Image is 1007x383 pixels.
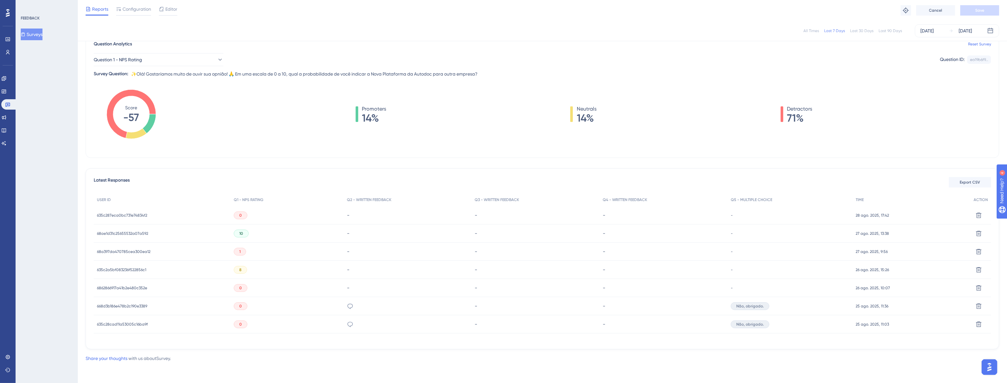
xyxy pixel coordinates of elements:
div: - [603,285,724,291]
span: Editor [165,5,177,13]
span: 0 [239,304,242,309]
span: Q2 - WRITTEN FEEDBACK [347,197,391,202]
div: - [603,212,724,218]
div: [DATE] [959,27,972,35]
button: Cancel [916,5,955,16]
div: - [603,303,724,309]
span: - [731,249,733,254]
div: - [347,267,468,273]
span: TIME [856,197,864,202]
span: 635c2a5bf083236f522856c1 [97,267,146,272]
span: 68ae1d31c25655532a07a592 [97,231,148,236]
div: - [475,248,596,255]
tspan: -57 [124,111,139,124]
span: - [731,267,733,272]
span: - [731,231,733,236]
div: Last 7 Days [824,28,845,33]
div: - [603,230,724,236]
div: Survey Question: [94,70,128,78]
div: - [475,212,596,218]
span: 25 ago. 2025, 11:36 [856,304,889,309]
div: - [347,212,468,218]
span: 71% [787,113,812,123]
button: Export CSV [949,177,991,187]
div: FEEDBACK [21,16,40,21]
span: Reports [92,5,108,13]
button: Question 1 - NPS Rating [94,53,223,66]
span: Question Analytics [94,40,132,48]
div: - [603,267,724,273]
span: - [731,213,733,218]
span: Neutrals [577,105,597,113]
button: Surveys [21,29,42,40]
div: Last 90 Days [879,28,902,33]
span: 668d3b186e478b2c190e3389 [97,304,147,309]
span: 27 ago. 2025, 13:38 [856,231,889,236]
span: 14% [577,113,597,123]
span: 0 [239,285,242,291]
span: 6862866917a41b2e480c352e [97,285,147,291]
div: - [603,321,724,327]
span: USER ID [97,197,111,202]
div: Last 30 Days [850,28,873,33]
div: [DATE] [920,27,934,35]
span: Question 1 - NPS Rating [94,56,142,64]
div: - [475,321,596,327]
span: Detractors [787,105,812,113]
span: 635c28cad11a53005c16ba9f [97,322,148,327]
span: Export CSV [960,180,980,185]
div: - [347,248,468,255]
span: Need Help? [15,2,41,9]
span: Q3 - WRITTEN FEEDBACK [475,197,519,202]
span: 1 [239,249,241,254]
span: Cancel [929,8,942,13]
a: Share your thoughts [86,356,127,361]
div: - [475,285,596,291]
span: 25 ago. 2025, 11:03 [856,322,889,327]
span: 0 [239,213,242,218]
span: Q5 - MULTIPLE CHOICE [731,197,772,202]
div: - [475,267,596,273]
span: 68a397da470785cea300ea12 [97,249,150,254]
span: Q1 - NPS RATING [234,197,263,202]
span: ✨Olá! Gostaríamos muito de ouvir sua opnião! 🙏 Em uma escala de 0 a 10, qual a probabilidade de v... [131,70,478,78]
div: - [347,230,468,236]
span: 8 [239,267,242,272]
span: 26 ago. 2025, 10:07 [856,285,890,291]
span: Latest Responses [94,176,130,188]
span: ACTION [974,197,988,202]
span: 635c287eca0bc731e74834f2 [97,213,147,218]
span: 14% [362,113,386,123]
div: with us about Survey . [86,354,171,362]
button: Save [960,5,999,16]
div: Question ID: [940,55,965,64]
span: Promoters [362,105,386,113]
span: Q4 - WRITTEN FEEDBACK [603,197,647,202]
div: - [347,285,468,291]
span: 26 ago. 2025, 15:26 [856,267,889,272]
span: 28 ago. 2025, 17:42 [856,213,889,218]
div: All Times [803,28,819,33]
tspan: Score [125,105,137,110]
span: Configuration [123,5,151,13]
span: Não, obrigado. [736,304,764,309]
span: 0 [239,322,242,327]
span: Não, obrigado. [736,322,764,327]
div: 4 [45,3,47,8]
div: ea19b6f9... [970,57,988,62]
span: 27 ago. 2025, 9:56 [856,249,888,254]
span: 10 [239,231,243,236]
div: - [475,230,596,236]
span: - [731,285,733,291]
iframe: UserGuiding AI Assistant Launcher [980,357,999,377]
span: Save [975,8,984,13]
div: - [475,303,596,309]
div: - [603,248,724,255]
a: Reset Survey [968,42,991,47]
